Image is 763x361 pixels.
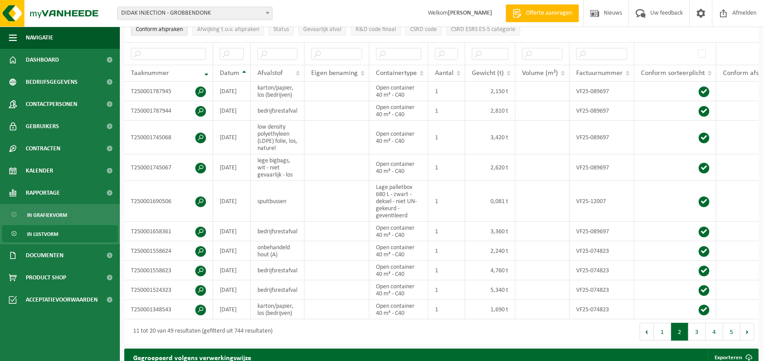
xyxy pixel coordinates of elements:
[251,181,304,222] td: spuitbussen
[576,70,623,77] span: Factuurnummer
[428,121,465,154] td: 1
[273,26,289,33] span: Status
[26,93,77,115] span: Contactpersonen
[257,70,283,77] span: Afvalstof
[213,241,251,261] td: [DATE]
[213,154,251,181] td: [DATE]
[251,82,304,101] td: karton/papier, los (bedrijven)
[428,300,465,319] td: 1
[640,323,654,341] button: Previous
[213,261,251,280] td: [DATE]
[369,82,428,101] td: Open container 40 m³ - C40
[569,261,634,280] td: VF25-074823
[428,280,465,300] td: 1
[472,70,504,77] span: Gewicht (t)
[428,261,465,280] td: 1
[124,300,213,319] td: T250001348543
[251,261,304,280] td: bedrijfsrestafval
[369,261,428,280] td: Open container 40 m³ - C40
[506,4,579,22] a: Offerte aanvragen
[311,70,358,77] span: Eigen benaming
[197,26,259,33] span: Afwijking t.o.v. afspraken
[303,26,341,33] span: Gevaarlijk afval
[26,71,78,93] span: Bedrijfsgegevens
[124,222,213,241] td: T250001658361
[654,323,671,341] button: 1
[26,27,53,49] span: Navigatie
[522,70,558,77] span: Volume (m³)
[351,22,401,35] button: R&D code finaalR&amp;D code finaal: Activate to sort
[671,323,688,341] button: 2
[524,9,574,18] span: Offerte aanvragen
[369,300,428,319] td: Open container 40 m³ - C40
[465,222,515,241] td: 3,360 t
[740,323,754,341] button: Next
[2,225,118,242] a: In lijstvorm
[213,222,251,241] td: [DATE]
[465,121,515,154] td: 3,420 t
[26,244,63,267] span: Documenten
[124,121,213,154] td: T250001745068
[124,82,213,101] td: T250001787945
[26,267,66,289] span: Product Shop
[569,241,634,261] td: VF25-074823
[131,70,169,77] span: Taaknummer
[213,121,251,154] td: [DATE]
[688,323,706,341] button: 3
[465,280,515,300] td: 5,340 t
[251,101,304,121] td: bedrijfsrestafval
[129,324,273,340] div: 11 tot 20 van 49 resultaten (gefilterd uit 744 resultaten)
[124,261,213,280] td: T250001558623
[117,7,273,20] span: DIDAK INJECTION - GROBBENDONK
[220,70,239,77] span: Datum
[124,154,213,181] td: T250001745067
[446,22,520,35] button: CSRD ESRS E5-5 categorieCSRD ESRS E5-5 categorie: Activate to sort
[569,181,634,222] td: VF25-12007
[213,280,251,300] td: [DATE]
[251,241,304,261] td: onbehandeld hout (A)
[428,241,465,261] td: 1
[27,207,67,224] span: In grafiekvorm
[569,101,634,121] td: VF25-089697
[465,261,515,280] td: 4,760 t
[251,154,304,181] td: lege bigbags, wit - niet gevaarlijk - los
[569,154,634,181] td: VF25-089697
[213,300,251,319] td: [DATE]
[569,121,634,154] td: VF25-089697
[706,323,723,341] button: 4
[465,82,515,101] td: 2,150 t
[251,300,304,319] td: karton/papier, los (bedrijven)
[410,26,437,33] span: CSRD code
[26,115,59,137] span: Gebruikers
[435,70,454,77] span: Aantal
[369,222,428,241] td: Open container 40 m³ - C40
[569,300,634,319] td: VF25-074823
[118,7,272,20] span: DIDAK INJECTION - GROBBENDONK
[465,300,515,319] td: 1,690 t
[569,280,634,300] td: VF25-074823
[27,226,58,243] span: In lijstvorm
[451,26,515,33] span: CSRD ESRS E5-5 categorie
[192,22,264,35] button: Afwijking t.o.v. afsprakenAfwijking t.o.v. afspraken: Activate to sort
[428,181,465,222] td: 1
[641,70,705,77] span: Conform sorteerplicht
[136,26,183,33] span: Conform afspraken
[723,323,740,341] button: 5
[26,289,98,311] span: Acceptatievoorwaarden
[269,22,294,35] button: StatusStatus: Activate to sort
[26,49,59,71] span: Dashboard
[26,160,53,182] span: Kalender
[251,222,304,241] td: bedrijfsrestafval
[124,181,213,222] td: T250001690506
[369,241,428,261] td: Open container 40 m³ - C40
[369,121,428,154] td: Open container 40 m³ - C40
[26,137,60,160] span: Contracten
[569,222,634,241] td: VF25-089697
[428,101,465,121] td: 1
[251,280,304,300] td: bedrijfsrestafval
[569,82,634,101] td: VF25-089697
[213,101,251,121] td: [DATE]
[465,241,515,261] td: 2,240 t
[356,26,396,33] span: R&D code finaal
[369,181,428,222] td: Lage palletbox 680 L - zwart - deksel - niet UN-gekeurd - geventileerd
